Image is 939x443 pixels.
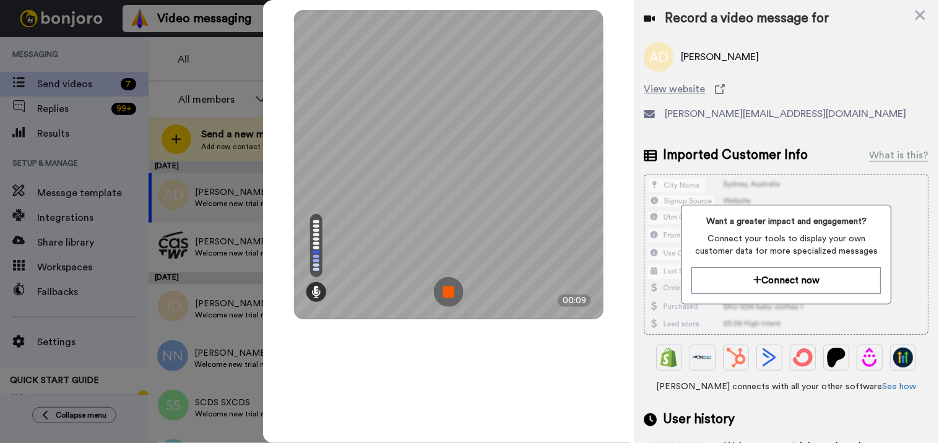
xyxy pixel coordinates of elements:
[644,82,706,97] span: View website
[794,348,813,368] img: ConvertKit
[644,82,929,97] a: View website
[558,295,591,307] div: 00:09
[644,381,929,393] span: [PERSON_NAME] connects with all your other software
[665,106,907,121] span: [PERSON_NAME][EMAIL_ADDRESS][DOMAIN_NAME]
[827,348,847,368] img: Patreon
[693,348,713,368] img: Ontraport
[727,348,746,368] img: Hubspot
[860,348,880,368] img: Drip
[692,233,881,257] span: Connect your tools to display your own customer data for more specialized messages
[760,348,780,368] img: ActiveCampaign
[883,382,917,391] a: See how
[664,410,735,429] span: User history
[870,148,929,163] div: What is this?
[664,146,808,165] span: Imported Customer Info
[692,215,881,228] span: Want a greater impact and engagement?
[434,277,464,307] img: ic_record_stop.svg
[692,267,881,294] button: Connect now
[660,348,680,368] img: Shopify
[894,348,914,368] img: GoHighLevel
